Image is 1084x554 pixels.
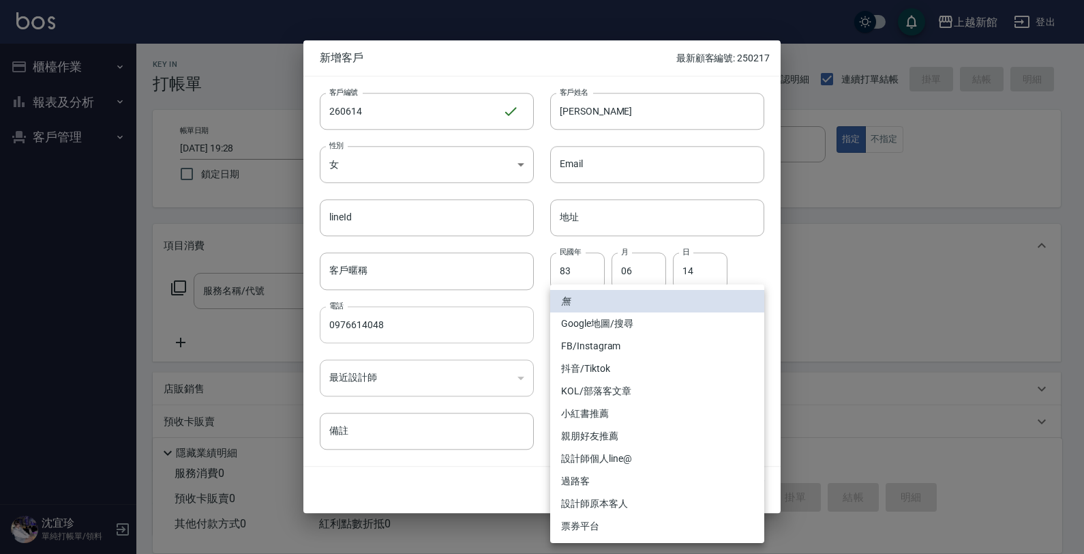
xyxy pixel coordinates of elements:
[550,403,764,425] li: 小紅書推薦
[550,448,764,470] li: 設計師個人line@
[550,515,764,538] li: 票券平台
[550,380,764,403] li: KOL/部落客文章
[561,294,571,308] em: 無
[550,425,764,448] li: 親朋好友推薦
[550,335,764,358] li: FB/Instagram
[550,470,764,493] li: 過路客
[550,493,764,515] li: 設計師原本客人
[550,312,764,335] li: Google地圖/搜尋
[550,358,764,380] li: 抖音/Tiktok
